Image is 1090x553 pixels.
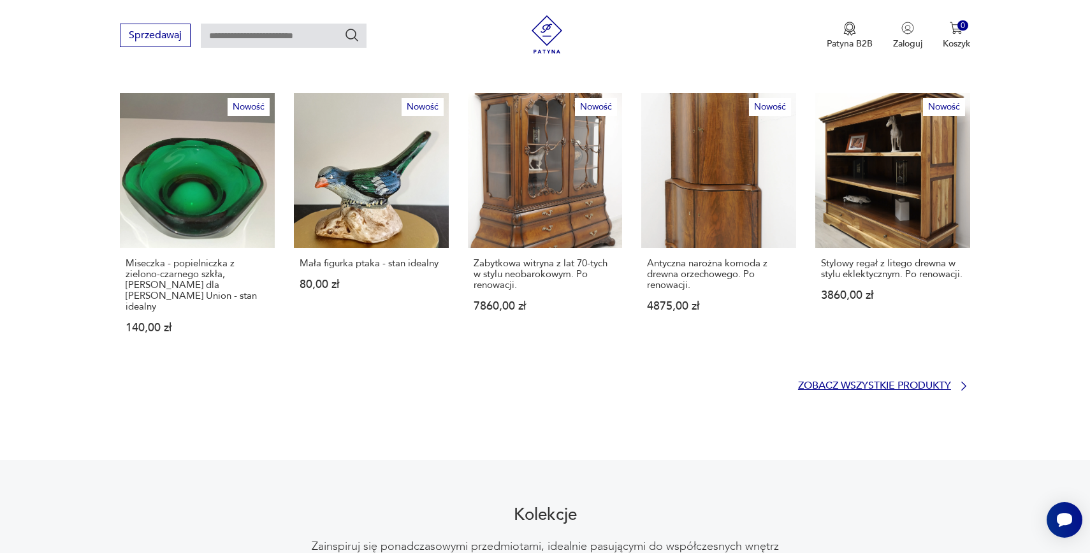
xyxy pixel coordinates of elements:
[528,15,566,54] img: Patyna - sklep z meblami i dekoracjami vintage
[957,20,968,31] div: 0
[120,24,191,47] button: Sprzedawaj
[294,93,449,358] a: NowośćMała figurka ptaka - stan idealnyMała figurka ptaka - stan idealny80,00 zł
[126,258,269,312] p: Miseczka - popielniczka z zielono-czarnego szkła, [PERSON_NAME] dla [PERSON_NAME] Union - stan id...
[300,279,443,290] p: 80,00 zł
[798,382,951,390] p: Zobacz wszystkie produkty
[893,22,922,50] button: Zaloguj
[893,38,922,50] p: Zaloguj
[344,27,360,43] button: Szukaj
[943,22,970,50] button: 0Koszyk
[943,38,970,50] p: Koszyk
[798,380,970,392] a: Zobacz wszystkie produkty
[827,22,873,50] a: Ikona medaluPatyna B2B
[827,22,873,50] button: Patyna B2B
[514,507,577,522] h2: Kolekcje
[821,258,964,280] p: Stylowy regał z litego drewna w stylu eklektycznym. Po renowacji.
[647,258,790,291] p: Antyczna narożna komoda z drewna orzechowego. Po renowacji.
[815,93,970,358] a: NowośćStylowy regał z litego drewna w stylu eklektycznym. Po renowacji.Stylowy regał z litego dre...
[647,301,790,312] p: 4875,00 zł
[474,301,617,312] p: 7860,00 zł
[300,258,443,269] p: Mała figurka ptaka - stan idealny
[843,22,856,36] img: Ikona medalu
[1047,502,1082,538] iframe: Smartsupp widget button
[126,322,269,333] p: 140,00 zł
[120,32,191,41] a: Sprzedawaj
[120,93,275,358] a: NowośćMiseczka - popielniczka z zielono-czarnego szkła, Rudolf Jurnikl dla Rosice Sklo Union - st...
[827,38,873,50] p: Patyna B2B
[474,258,617,291] p: Zabytkowa witryna z lat 70-tych w stylu neobarokowym. Po renowacji.
[468,93,623,358] a: NowośćZabytkowa witryna z lat 70-tych w stylu neobarokowym. Po renowacji.Zabytkowa witryna z lat ...
[641,93,796,358] a: NowośćAntyczna narożna komoda z drewna orzechowego. Po renowacji.Antyczna narożna komoda z drewna...
[901,22,914,34] img: Ikonka użytkownika
[950,22,963,34] img: Ikona koszyka
[821,290,964,301] p: 3860,00 zł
